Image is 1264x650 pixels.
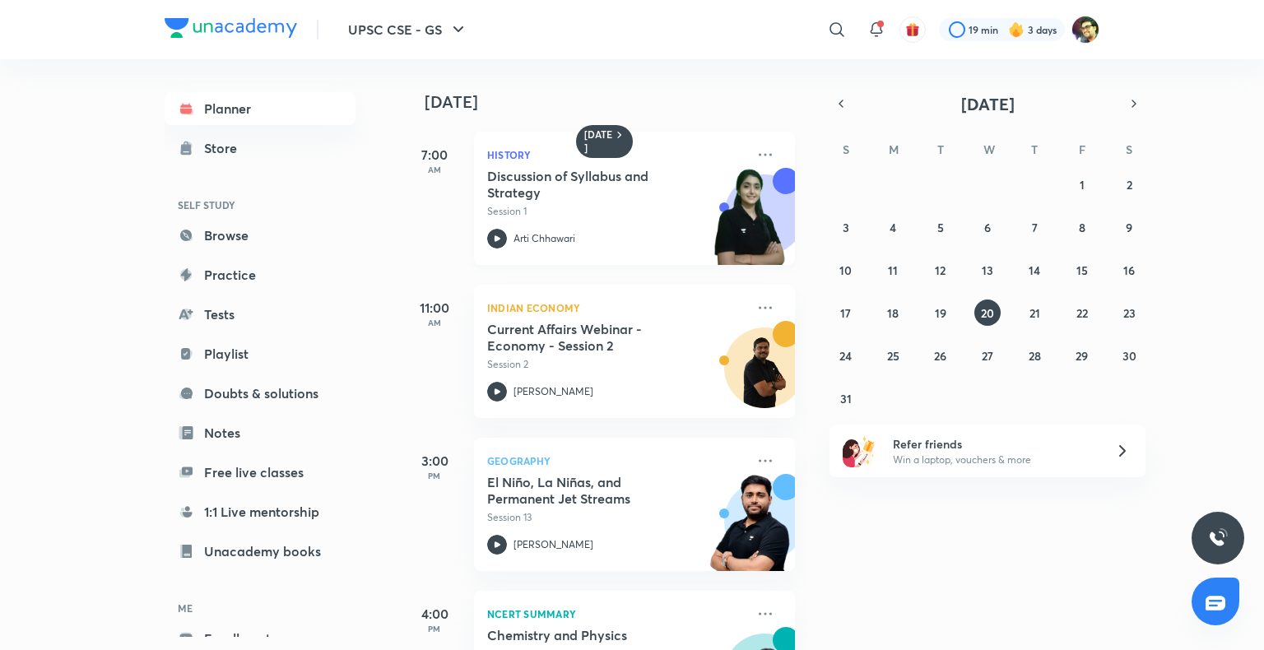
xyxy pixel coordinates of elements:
[1122,348,1136,364] abbr: August 30, 2025
[937,142,944,157] abbr: Tuesday
[402,451,467,471] h5: 3:00
[165,191,355,219] h6: SELF STUDY
[1029,262,1040,278] abbr: August 14, 2025
[1076,305,1088,321] abbr: August 22, 2025
[887,348,899,364] abbr: August 25, 2025
[402,624,467,634] p: PM
[584,128,613,155] h6: [DATE]
[982,348,993,364] abbr: August 27, 2025
[204,138,247,158] div: Store
[927,257,954,283] button: August 12, 2025
[934,348,946,364] abbr: August 26, 2025
[1071,16,1099,44] img: Mukesh Kumar Shahi
[1116,214,1142,240] button: August 9, 2025
[1127,177,1132,193] abbr: August 2, 2025
[937,220,944,235] abbr: August 5, 2025
[1116,171,1142,197] button: August 2, 2025
[487,145,746,165] p: History
[1116,257,1142,283] button: August 16, 2025
[1069,299,1095,326] button: August 22, 2025
[983,142,995,157] abbr: Wednesday
[843,142,849,157] abbr: Sunday
[981,305,994,321] abbr: August 20, 2025
[840,305,851,321] abbr: August 17, 2025
[1008,21,1025,38] img: streak
[487,474,692,507] h5: El Niño, La Niñas, and Permanent Jet Streams
[927,214,954,240] button: August 5, 2025
[1021,257,1048,283] button: August 14, 2025
[833,214,859,240] button: August 3, 2025
[1069,171,1095,197] button: August 1, 2025
[1029,348,1041,364] abbr: August 28, 2025
[487,298,746,318] p: Indian Economy
[165,18,297,38] img: Company Logo
[1208,528,1228,548] img: ttu
[890,220,896,235] abbr: August 4, 2025
[1126,142,1132,157] abbr: Saturday
[704,168,795,281] img: unacademy
[1021,342,1048,369] button: August 28, 2025
[927,299,954,326] button: August 19, 2025
[1069,257,1095,283] button: August 15, 2025
[402,604,467,624] h5: 4:00
[839,262,852,278] abbr: August 10, 2025
[1021,214,1048,240] button: August 7, 2025
[165,495,355,528] a: 1:1 Live mentorship
[487,168,692,201] h5: Discussion of Syllabus and Strategy
[974,257,1001,283] button: August 13, 2025
[974,214,1001,240] button: August 6, 2025
[888,262,898,278] abbr: August 11, 2025
[843,220,849,235] abbr: August 3, 2025
[1079,220,1085,235] abbr: August 8, 2025
[927,342,954,369] button: August 26, 2025
[893,435,1095,453] h6: Refer friends
[1021,299,1048,326] button: August 21, 2025
[165,337,355,370] a: Playlist
[487,204,746,219] p: Session 1
[487,627,692,643] h5: Chemistry and Physics
[165,377,355,410] a: Doubts & solutions
[487,451,746,471] p: Geography
[833,257,859,283] button: August 10, 2025
[402,298,467,318] h5: 11:00
[1031,142,1038,157] abbr: Thursday
[165,298,355,331] a: Tests
[402,145,467,165] h5: 7:00
[982,262,993,278] abbr: August 13, 2025
[833,385,859,411] button: August 31, 2025
[880,299,906,326] button: August 18, 2025
[165,92,355,125] a: Planner
[961,93,1015,115] span: [DATE]
[165,456,355,489] a: Free live classes
[1076,262,1088,278] abbr: August 15, 2025
[513,231,575,246] p: Arti Chhawari
[899,16,926,43] button: avatar
[1123,305,1136,321] abbr: August 23, 2025
[725,337,804,416] img: Avatar
[833,342,859,369] button: August 24, 2025
[935,262,946,278] abbr: August 12, 2025
[402,318,467,327] p: AM
[1029,305,1040,321] abbr: August 21, 2025
[833,299,859,326] button: August 17, 2025
[840,391,852,406] abbr: August 31, 2025
[487,321,692,354] h5: Current Affairs Webinar - Economy - Session 2
[513,384,593,399] p: [PERSON_NAME]
[1079,142,1085,157] abbr: Friday
[165,132,355,165] a: Store
[338,13,478,46] button: UPSC CSE - GS
[165,594,355,622] h6: ME
[974,342,1001,369] button: August 27, 2025
[887,305,899,321] abbr: August 18, 2025
[1126,220,1132,235] abbr: August 9, 2025
[1080,177,1085,193] abbr: August 1, 2025
[165,18,297,42] a: Company Logo
[880,214,906,240] button: August 4, 2025
[1123,262,1135,278] abbr: August 16, 2025
[935,305,946,321] abbr: August 19, 2025
[1069,214,1095,240] button: August 8, 2025
[880,342,906,369] button: August 25, 2025
[402,165,467,174] p: AM
[893,453,1095,467] p: Win a laptop, vouchers & more
[974,299,1001,326] button: August 20, 2025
